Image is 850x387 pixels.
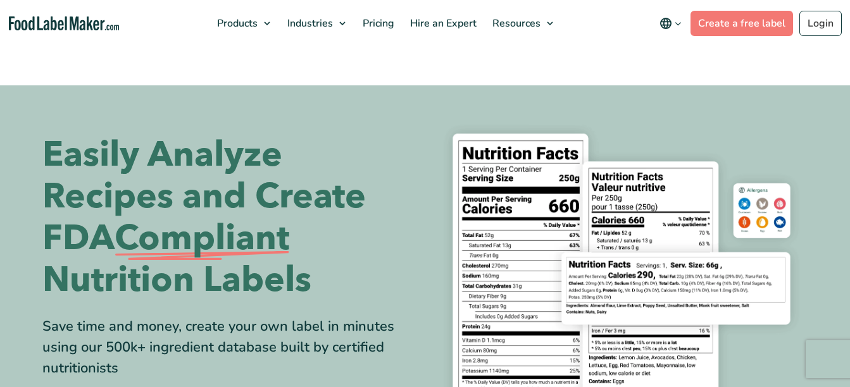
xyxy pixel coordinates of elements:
span: Hire an Expert [406,16,478,30]
span: Compliant [115,218,289,259]
span: Products [213,16,259,30]
span: Resources [489,16,542,30]
h1: Easily Analyze Recipes and Create FDA Nutrition Labels [42,134,416,301]
div: Save time and money, create your own label in minutes using our 500k+ ingredient database built b... [42,316,416,379]
span: Pricing [359,16,396,30]
a: Login [799,11,842,36]
a: Create a free label [691,11,793,36]
span: Industries [284,16,334,30]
